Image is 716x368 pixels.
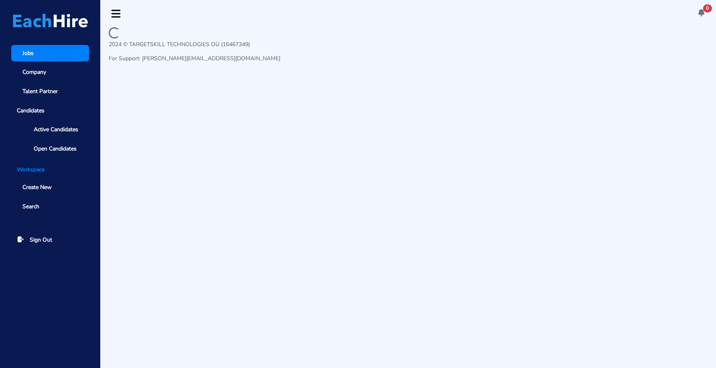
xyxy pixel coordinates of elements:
[11,179,89,196] a: Create New
[11,102,89,119] span: Candidates
[34,125,78,134] span: Active Candidates
[11,64,89,81] a: Company
[22,183,52,191] span: Create New
[22,121,89,138] a: Active Candidates
[22,68,46,76] span: Company
[22,140,89,157] a: Open Candidates
[22,202,39,211] span: Search
[109,40,280,49] p: 2024 © TARGETSKILL TECHNOLOGIES OÜ (16467349)
[22,87,58,96] span: Talent Partner
[34,144,77,153] span: Open Candidates
[11,83,89,100] a: Talent Partner
[22,49,34,57] span: Jobs
[703,4,712,12] span: 0
[11,45,89,61] a: Jobs
[11,198,89,215] a: Search
[30,236,52,244] span: Sign Out
[109,54,280,63] p: For Support: [PERSON_NAME][EMAIL_ADDRESS][DOMAIN_NAME]
[13,14,88,28] img: Logo
[697,8,706,19] a: 0
[11,165,89,174] li: Workspace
